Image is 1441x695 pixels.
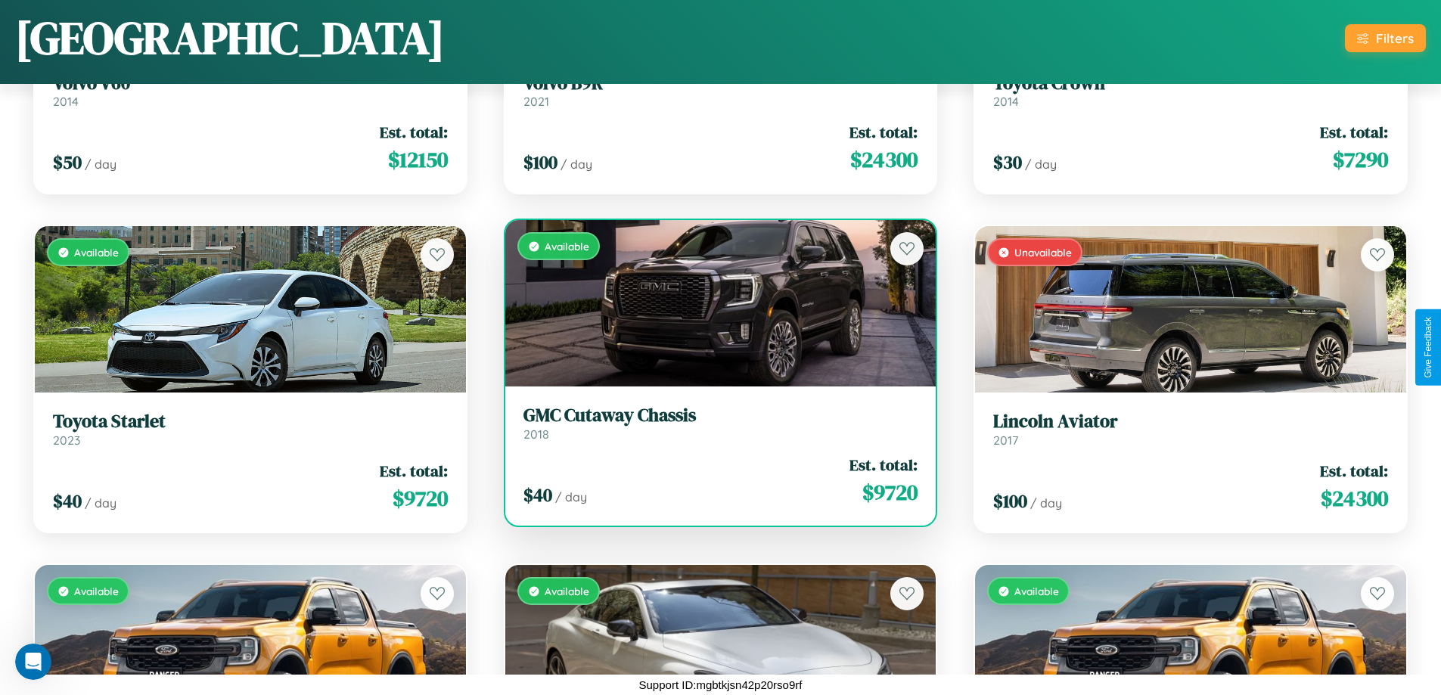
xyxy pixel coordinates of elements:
[53,411,448,448] a: Toyota Starlet2023
[561,157,592,172] span: / day
[53,73,448,110] a: Volvo V602014
[850,144,918,175] span: $ 24300
[523,94,549,109] span: 2021
[74,585,119,597] span: Available
[862,477,918,507] span: $ 9720
[53,433,80,448] span: 2023
[993,411,1388,433] h3: Lincoln Aviator
[545,585,589,597] span: Available
[993,94,1019,109] span: 2014
[993,433,1018,448] span: 2017
[85,495,116,510] span: / day
[1025,157,1057,172] span: / day
[15,644,51,680] iframe: Intercom live chat
[393,483,448,513] span: $ 9720
[555,489,587,504] span: / day
[545,240,589,253] span: Available
[1333,144,1388,175] span: $ 7290
[1030,495,1062,510] span: / day
[380,121,448,143] span: Est. total:
[523,405,918,427] h3: GMC Cutaway Chassis
[1014,246,1072,259] span: Unavailable
[1376,30,1414,46] div: Filters
[523,73,918,110] a: Volvo B9R2021
[53,94,79,109] span: 2014
[380,460,448,482] span: Est. total:
[993,73,1388,110] a: Toyota Crown2014
[1320,460,1388,482] span: Est. total:
[993,411,1388,448] a: Lincoln Aviator2017
[849,121,918,143] span: Est. total:
[523,150,557,175] span: $ 100
[1345,24,1426,52] button: Filters
[1014,585,1059,597] span: Available
[523,405,918,442] a: GMC Cutaway Chassis2018
[993,489,1027,513] span: $ 100
[523,482,552,507] span: $ 40
[15,7,445,69] h1: [GEOGRAPHIC_DATA]
[639,675,803,695] p: Support ID: mgbtkjsn42p20rso9rf
[388,144,448,175] span: $ 12150
[53,150,82,175] span: $ 50
[74,246,119,259] span: Available
[53,489,82,513] span: $ 40
[1320,121,1388,143] span: Est. total:
[523,427,549,442] span: 2018
[1321,483,1388,513] span: $ 24300
[53,411,448,433] h3: Toyota Starlet
[993,150,1022,175] span: $ 30
[849,454,918,476] span: Est. total:
[1423,317,1433,378] div: Give Feedback
[85,157,116,172] span: / day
